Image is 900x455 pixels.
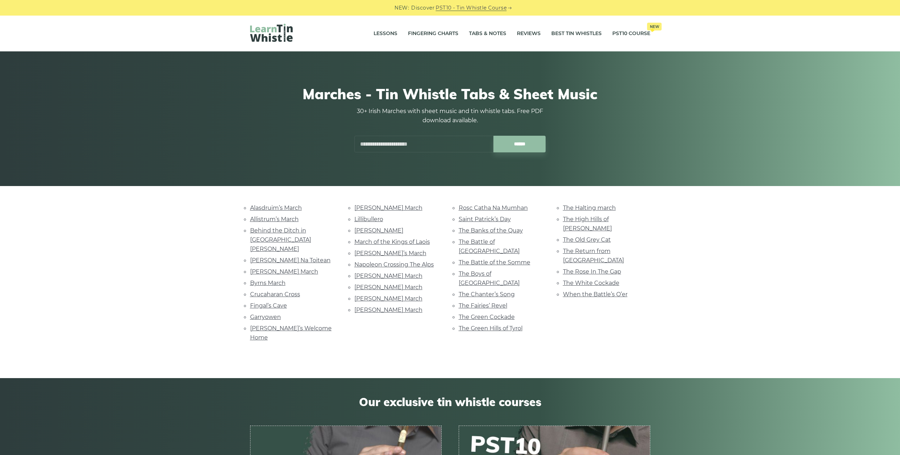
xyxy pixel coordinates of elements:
[469,25,506,43] a: Tabs & Notes
[250,227,311,252] a: Behind the Ditch in [GEOGRAPHIC_DATA] [PERSON_NAME]
[250,216,299,223] a: Allistrum’s March
[459,302,507,309] a: The Fairies’ Revel
[354,238,430,245] a: March of the Kings of Laois
[459,204,528,211] a: Rosc Catha Na Mumhan
[354,295,423,302] a: [PERSON_NAME] March
[250,325,332,341] a: [PERSON_NAME]’s Welcome Home
[250,268,318,275] a: [PERSON_NAME] March
[250,291,300,298] a: Crucaharan Cross
[250,257,331,264] a: [PERSON_NAME] Na Toitean
[459,291,515,298] a: The Chanter’s Song
[250,85,650,102] h1: Marches - Tin Whistle Tabs & Sheet Music
[563,204,616,211] a: The Halting march
[354,250,426,257] a: [PERSON_NAME]’s March
[354,216,383,223] a: Lillibullero
[354,273,423,279] a: [PERSON_NAME] March
[563,248,624,264] a: The Return from [GEOGRAPHIC_DATA]
[563,291,628,298] a: When the Battle’s O’er
[408,25,458,43] a: Fingering Charts
[551,25,602,43] a: Best Tin Whistles
[517,25,541,43] a: Reviews
[354,204,423,211] a: [PERSON_NAME] March
[354,307,423,313] a: [PERSON_NAME] March
[354,261,434,268] a: Napoleon Crossing The Alps
[563,236,611,243] a: The Old Grey Cat
[647,23,662,30] span: New
[459,270,520,286] a: The Boys of [GEOGRAPHIC_DATA]
[459,314,515,320] a: The Green Cockade
[459,259,530,266] a: The Battle of the Somme
[250,395,650,409] span: Our exclusive tin whistle courses
[459,238,520,254] a: The Battle of [GEOGRAPHIC_DATA]
[354,107,546,125] p: 30+ Irish Marches with sheet music and tin whistle tabs. Free PDF download available.
[250,302,287,309] a: Fingal’s Cave
[612,25,650,43] a: PST10 CourseNew
[563,268,621,275] a: The Rose In The Gap
[250,204,302,211] a: Alasdruim’s March
[459,325,523,332] a: The Green Hills of Tyrol
[250,280,286,286] a: Byrns March
[459,216,511,223] a: Saint Patrick’s Day
[563,280,619,286] a: The White Cockade
[250,314,281,320] a: Garryowen
[250,24,293,42] img: LearnTinWhistle.com
[563,216,612,232] a: The High Hills of [PERSON_NAME]
[354,284,423,291] a: [PERSON_NAME] March
[354,227,403,234] a: [PERSON_NAME]
[374,25,397,43] a: Lessons
[459,227,523,234] a: The Banks of the Quay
